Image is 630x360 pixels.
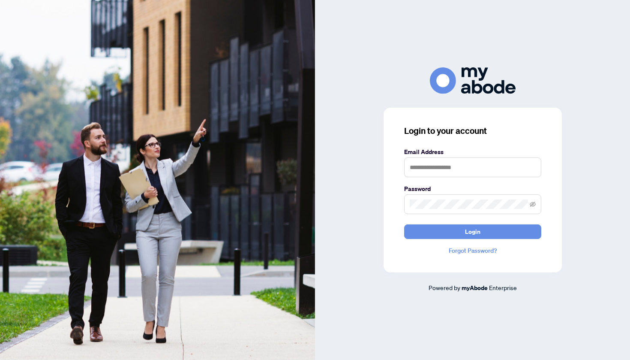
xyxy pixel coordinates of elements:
img: ma-logo [430,67,516,94]
span: Powered by [429,284,460,291]
button: Login [404,224,541,239]
a: Forgot Password? [404,246,541,255]
label: Email Address [404,147,541,157]
a: myAbode [462,283,488,293]
h3: Login to your account [404,125,541,137]
span: Enterprise [489,284,517,291]
span: Login [465,225,480,239]
label: Password [404,184,541,194]
span: eye-invisible [530,201,536,207]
